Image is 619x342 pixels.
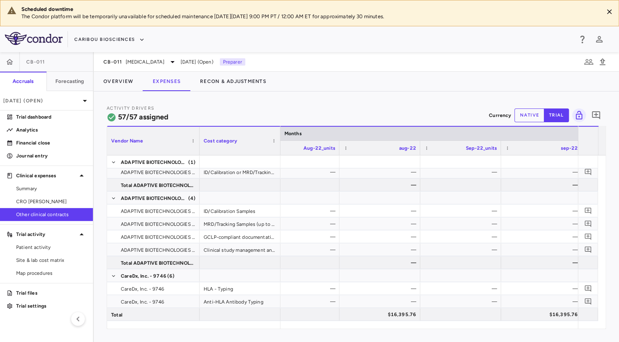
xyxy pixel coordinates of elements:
[427,166,497,178] div: —
[266,243,335,256] div: —
[583,231,594,242] button: Add comment
[508,256,578,269] div: —
[508,282,578,295] div: —
[347,204,416,217] div: —
[26,59,45,65] span: CB-011
[16,302,86,310] p: Trial settings
[508,178,578,191] div: —
[111,138,143,144] span: Vendor Name
[427,282,497,295] div: —
[508,217,578,230] div: —
[74,33,145,46] button: Caribou Biosciences
[583,244,594,255] button: Add comment
[347,217,416,230] div: —
[584,285,592,292] svg: Add comment
[508,243,578,256] div: —
[508,166,578,178] div: —
[508,230,578,243] div: —
[190,72,276,91] button: Recon & Adjustments
[188,156,196,169] span: (1)
[561,145,578,151] span: sep-22
[427,217,497,230] div: —
[111,308,122,321] span: Total
[16,270,86,277] span: Map procedures
[121,205,195,218] span: ADAPTIVE BIOTECHNOLOGIES CORPORATION - 11878
[583,166,594,177] button: Add comment
[603,6,615,18] button: Close
[143,72,190,91] button: Expenses
[508,204,578,217] div: —
[347,295,416,308] div: —
[167,270,175,283] span: (6)
[121,295,164,308] span: CareDx, Inc. - 9746
[544,108,569,122] button: trial
[121,270,166,283] span: CareDx, Inc. - 9746
[94,72,143,91] button: Overview
[200,204,280,217] div: ID/Calibration Samples
[399,145,416,151] span: aug-22
[188,192,196,205] span: (4)
[584,233,592,240] svg: Add comment
[266,282,335,295] div: —
[583,218,594,229] button: Add comment
[16,257,86,264] span: Site & lab cost matrix
[16,113,86,121] p: Trial dashboard
[427,230,497,243] div: —
[16,244,86,251] span: Patient activity
[284,131,302,136] span: Months
[181,58,213,66] span: [DATE] (Open)
[584,168,592,176] svg: Add comment
[303,145,335,151] span: Aug-22_units
[121,179,195,192] span: Total ADAPTIVE BIOTECHNOLOGIES CORPORATION - 10634
[220,58,245,66] p: Preparer
[583,296,594,307] button: Add comment
[466,145,497,151] span: Sep-22_units
[266,217,335,230] div: —
[200,282,280,295] div: HLA - Typing
[427,204,497,217] div: —
[118,112,168,123] h6: 57/57 assigned
[121,192,187,205] span: ADAPTIVE BIOTECHNOLOGIES CORPORATION - 11878
[16,198,86,205] span: CRO [PERSON_NAME]
[200,243,280,256] div: Clinical study management and individual patient report delivery, including DNA extractions
[21,13,597,20] p: The Condor platform will be temporarily unavailable for scheduled maintenance [DATE][DATE] 9:00 P...
[16,211,86,218] span: Other clinical contracts
[16,126,86,134] p: Analytics
[589,108,603,122] button: Add comment
[347,256,416,269] div: —
[103,59,122,65] span: CB-011
[583,205,594,216] button: Add comment
[347,282,416,295] div: —
[16,185,86,192] span: Summary
[16,231,77,238] p: Trial activity
[508,308,578,321] div: $16,395.76
[266,204,335,217] div: —
[569,108,586,122] span: You do not have permission to lock or unlock grids
[204,138,237,144] span: Cost category
[200,295,280,308] div: Anti-HLA Antibody Typing
[121,156,187,169] span: ADAPTIVE BIOTECHNOLOGIES CORPORATION - 10634
[347,308,416,321] div: $16,395.76
[200,166,280,178] div: ID/Calibration or MRD/Tracking Samples
[347,230,416,243] div: —
[347,178,416,191] div: —
[584,246,592,253] svg: Add comment
[107,106,154,111] span: Activity Drivers
[3,97,80,104] p: [DATE] (Open)
[514,108,544,122] button: native
[121,244,195,257] span: ADAPTIVE BIOTECHNOLOGIES CORPORATION - 11878
[121,231,195,244] span: ADAPTIVE BIOTECHNOLOGIES CORPORATION - 11878
[489,112,511,119] p: Currency
[121,166,195,179] span: ADAPTIVE BIOTECHNOLOGIES CORPORATION - 10634
[200,217,280,230] div: MRD/Tracking Samples (up to 7 time points)
[266,166,335,178] div: —
[21,6,597,13] div: Scheduled downtime
[16,139,86,147] p: Financial close
[121,218,195,231] span: ADAPTIVE BIOTECHNOLOGIES CORPORATION - 11878
[121,283,164,295] span: CareDx, Inc. - 9746
[584,207,592,215] svg: Add comment
[16,289,86,297] p: Trial files
[5,32,63,45] img: logo-full-SnFGN8VE.png
[16,172,77,179] p: Clinical expenses
[16,152,86,159] p: Journal entry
